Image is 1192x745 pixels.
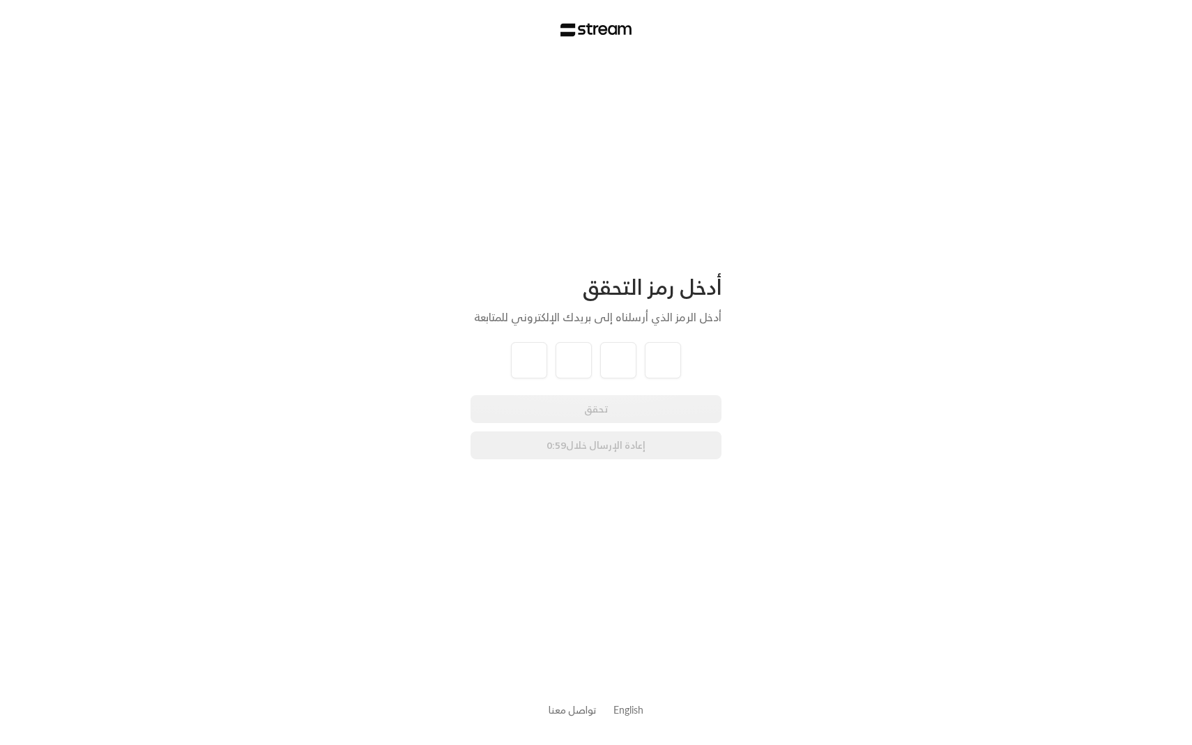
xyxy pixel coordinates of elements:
[471,309,721,325] div: أدخل الرمز الذي أرسلناه إلى بريدك الإلكتروني للمتابعة
[560,23,632,37] img: Stream Logo
[549,701,597,719] a: تواصل معنا
[613,697,643,723] a: English
[549,702,597,717] button: تواصل معنا
[471,274,721,300] div: أدخل رمز التحقق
